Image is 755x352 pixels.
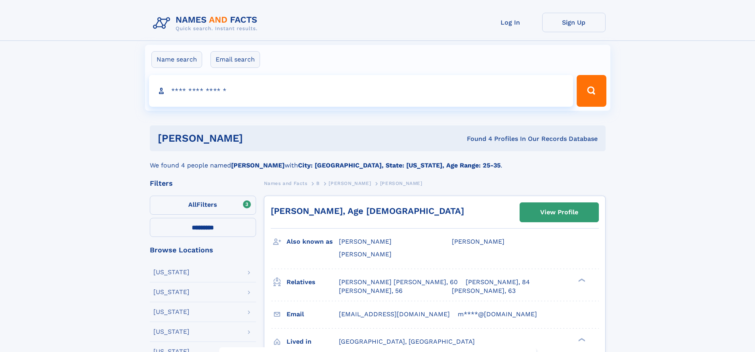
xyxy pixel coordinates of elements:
[287,335,339,348] h3: Lived in
[271,206,464,216] a: [PERSON_NAME], Age [DEMOGRAPHIC_DATA]
[452,287,516,295] a: [PERSON_NAME], 63
[479,13,542,32] a: Log In
[577,75,606,107] button: Search Button
[339,278,458,287] a: [PERSON_NAME] [PERSON_NAME], 60
[316,178,320,188] a: B
[264,178,308,188] a: Names and Facts
[151,51,202,68] label: Name search
[339,250,392,258] span: [PERSON_NAME]
[355,135,598,143] div: Found 4 Profiles In Our Records Database
[339,238,392,245] span: [PERSON_NAME]
[339,310,450,318] span: [EMAIL_ADDRESS][DOMAIN_NAME]
[316,181,320,186] span: B
[150,13,264,34] img: Logo Names and Facts
[150,151,606,170] div: We found 4 people named with .
[576,337,586,342] div: ❯
[466,278,530,287] a: [PERSON_NAME], 84
[287,235,339,248] h3: Also known as
[576,277,586,283] div: ❯
[339,287,403,295] a: [PERSON_NAME], 56
[153,289,189,295] div: [US_STATE]
[150,196,256,215] label: Filters
[150,180,256,187] div: Filters
[188,201,197,208] span: All
[153,329,189,335] div: [US_STATE]
[150,246,256,254] div: Browse Locations
[298,162,501,169] b: City: [GEOGRAPHIC_DATA], State: [US_STATE], Age Range: 25-35
[542,13,606,32] a: Sign Up
[153,269,189,275] div: [US_STATE]
[287,308,339,321] h3: Email
[153,309,189,315] div: [US_STATE]
[149,75,573,107] input: search input
[329,178,371,188] a: [PERSON_NAME]
[158,133,355,143] h1: [PERSON_NAME]
[210,51,260,68] label: Email search
[452,238,505,245] span: [PERSON_NAME]
[287,275,339,289] h3: Relatives
[339,338,475,345] span: [GEOGRAPHIC_DATA], [GEOGRAPHIC_DATA]
[380,181,422,186] span: [PERSON_NAME]
[520,203,598,222] a: View Profile
[231,162,285,169] b: [PERSON_NAME]
[329,181,371,186] span: [PERSON_NAME]
[540,203,578,221] div: View Profile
